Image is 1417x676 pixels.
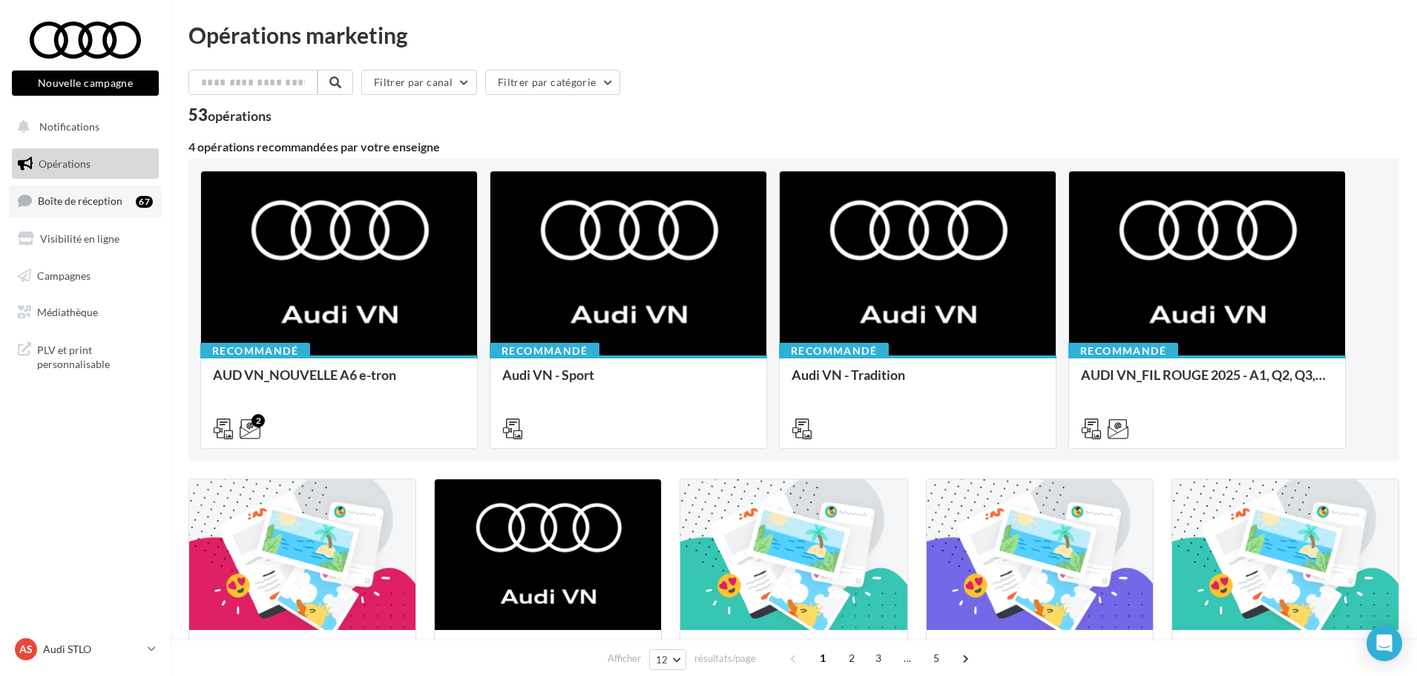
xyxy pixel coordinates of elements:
button: 12 [649,649,687,670]
div: 4 opérations recommandées par votre enseigne [188,141,1399,153]
span: Boîte de réception [38,194,122,207]
div: Opérations marketing [188,24,1399,46]
a: Campagnes [9,260,162,292]
div: Open Intercom Messenger [1367,626,1402,661]
div: Audi VN - Tradition [792,367,1044,397]
span: Campagnes [37,269,91,281]
div: Audi VN - Sport [502,367,754,397]
a: Visibilité en ligne [9,223,162,255]
span: PLV et print personnalisable [37,340,153,372]
div: Recommandé [1068,343,1178,359]
button: Notifications [9,111,156,142]
div: Recommandé [200,343,310,359]
div: Recommandé [779,343,889,359]
a: Médiathèque [9,297,162,328]
button: Filtrer par catégorie [485,70,620,95]
span: 3 [867,646,890,670]
span: ... [895,646,919,670]
span: AS [19,642,33,657]
span: Afficher [608,652,641,666]
div: 2 [251,414,265,427]
div: 67 [136,196,153,208]
div: opérations [208,109,272,122]
div: AUDI VN_FIL ROUGE 2025 - A1, Q2, Q3, Q5 et Q4 e-tron [1081,367,1333,397]
span: résultats/page [694,652,756,666]
a: AS Audi STLO [12,635,159,663]
button: Nouvelle campagne [12,70,159,96]
span: 5 [924,646,948,670]
div: Recommandé [490,343,599,359]
a: PLV et print personnalisable [9,334,162,378]
a: Boîte de réception67 [9,185,162,217]
span: 1 [811,646,835,670]
span: Visibilité en ligne [40,232,119,245]
div: AUD VN_NOUVELLE A6 e-tron [213,367,465,397]
button: Filtrer par canal [361,70,477,95]
div: 53 [188,107,272,123]
span: Opérations [39,157,91,170]
span: 12 [656,654,668,666]
span: 2 [840,646,864,670]
p: Audi STLO [43,642,142,657]
span: Médiathèque [37,306,98,318]
a: Opérations [9,148,162,180]
span: Notifications [39,120,99,133]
